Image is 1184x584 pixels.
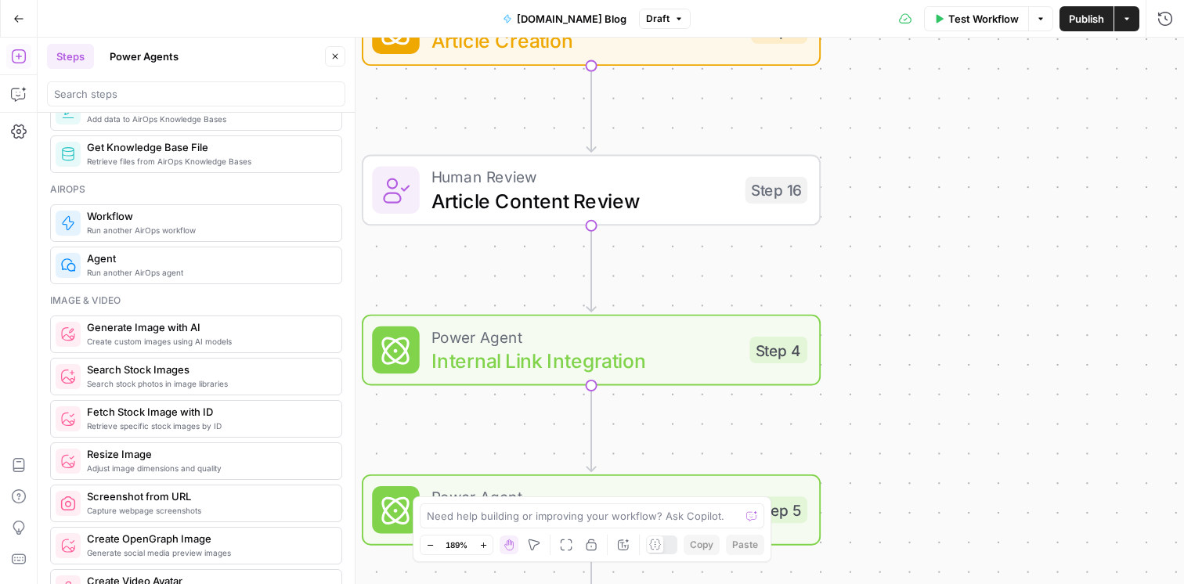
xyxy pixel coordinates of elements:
[732,538,758,552] span: Paste
[25,475,121,491] div: Was that helpful?
[431,186,734,215] span: Article Content Review
[25,409,288,439] div: Start small, test in batches, and scale what works best for your brand.
[362,154,821,225] div: Human ReviewArticle Content ReviewStep 16
[99,513,112,525] button: Start recording
[87,488,329,504] span: Screenshot from URL
[87,155,329,168] span: Retrieve files from AirOps Knowledge Bases
[745,177,807,204] div: Step 16
[87,404,329,420] span: Fetch Stock Image with ID
[493,6,636,31] button: [DOMAIN_NAME] Blog
[1069,11,1104,27] span: Publish
[24,513,37,525] button: Emoji picker
[50,294,342,308] div: Image & video
[13,466,301,535] div: Fin says…
[87,113,329,125] span: Add data to AirOps Knowledge Bases
[87,362,329,377] span: Search Stock Images
[87,420,329,432] span: Retrieve specific stock images by ID
[76,15,95,27] h1: Fin
[50,182,342,196] div: Airops
[87,377,329,390] span: Search stock photos in image libraries
[587,66,595,152] g: Edge from step_3 to step_16
[25,92,288,123] div: • Implement mechanisms for content verification and attribution
[749,337,807,363] div: Step 4
[431,345,738,375] span: Internal Link Integration
[87,139,329,155] span: Get Knowledge Base File
[751,17,807,44] div: Step 3
[690,538,713,552] span: Copy
[49,513,62,525] button: Gif picker
[587,225,595,312] g: Edge from step_16 to step_4
[25,331,288,362] div: • Connect AI workflows directly to your CMS for efficient review flows
[1059,6,1114,31] button: Publish
[87,266,329,279] span: Run another AirOps agent
[10,6,40,36] button: go back
[751,496,807,523] div: Step 5
[431,325,738,348] span: Power Agent
[431,26,739,56] span: Article Creation
[87,504,329,517] span: Capture webpage screenshots
[726,535,764,555] button: Paste
[94,388,106,400] a: Source reference 115597438:
[25,452,135,461] div: Fin • AI Agent • 1m ago
[45,9,70,34] img: Profile image for Fin
[245,6,275,36] button: Home
[241,211,254,223] a: Source reference 144479935:
[54,86,338,102] input: Search steps
[362,474,821,546] div: Power AgentMeta Tags GenerationStep 5
[87,251,329,266] span: Agent
[87,335,329,348] span: Create custom images using AI models
[431,165,734,189] span: Human Review
[47,44,94,69] button: Steps
[25,54,288,85] div: • Establish clear guidelines for responsible AI use within your organization
[87,531,329,546] span: Create OpenGraph Image
[25,309,184,322] b: Technical Implementation
[60,538,76,553] img: pyizt6wx4h99f5rkgufsmugliyey
[684,535,720,555] button: Copy
[87,546,329,559] span: Generate social media preview images
[74,513,87,525] button: Upload attachment
[25,231,288,261] div: • Focus on original, valuable content that differentiates your brand
[87,462,329,474] span: Adjust image dimensions and quality
[948,11,1019,27] span: Test Workflow
[587,385,595,471] g: Edge from step_4 to step_5
[275,6,303,34] div: Close
[25,131,288,161] div: • Include strategic human oversight - the goal is augmentation, not end-to-end automation
[87,446,329,462] span: Resize Image
[13,480,300,506] textarea: Message…
[639,9,691,29] button: Draft
[13,466,133,500] div: Was that helpful?
[517,11,626,27] span: [DOMAIN_NAME] Blog
[362,315,821,386] div: Power AgentInternal Link IntegrationStep 4
[25,270,288,301] div: • Ground everything in your unique knowledge assets and proprietary insights
[646,12,670,26] span: Draft
[25,171,118,183] b: Quality Control
[100,44,188,69] button: Power Agents
[25,193,288,223] div: • Avoid creating generic "AI slop" that combines disparate elements together
[924,6,1028,31] button: Test Workflow
[269,506,294,532] button: Send a message…
[446,539,467,551] span: 189%
[431,485,739,508] span: Power Agent
[25,370,288,401] div: • Use our AI content detection tools to verify authenticity
[87,208,329,224] span: Workflow
[87,224,329,236] span: Run another AirOps workflow
[273,149,285,161] a: Source reference 144480014:
[87,319,329,335] span: Generate Image with AI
